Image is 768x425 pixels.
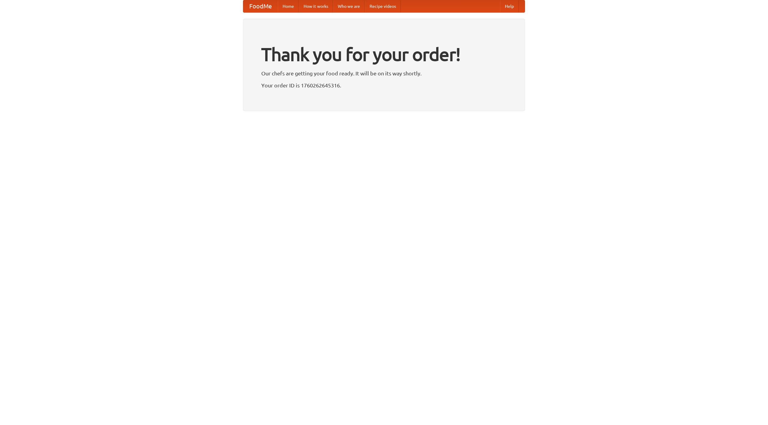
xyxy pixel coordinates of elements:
p: Our chefs are getting your food ready. It will be on its way shortly. [261,69,507,78]
a: Help [500,0,519,12]
p: Your order ID is 1760262645316. [261,81,507,90]
h1: Thank you for your order! [261,40,507,69]
a: Who we are [333,0,365,12]
a: Recipe videos [365,0,401,12]
a: Home [278,0,299,12]
a: FoodMe [243,0,278,12]
a: How it works [299,0,333,12]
